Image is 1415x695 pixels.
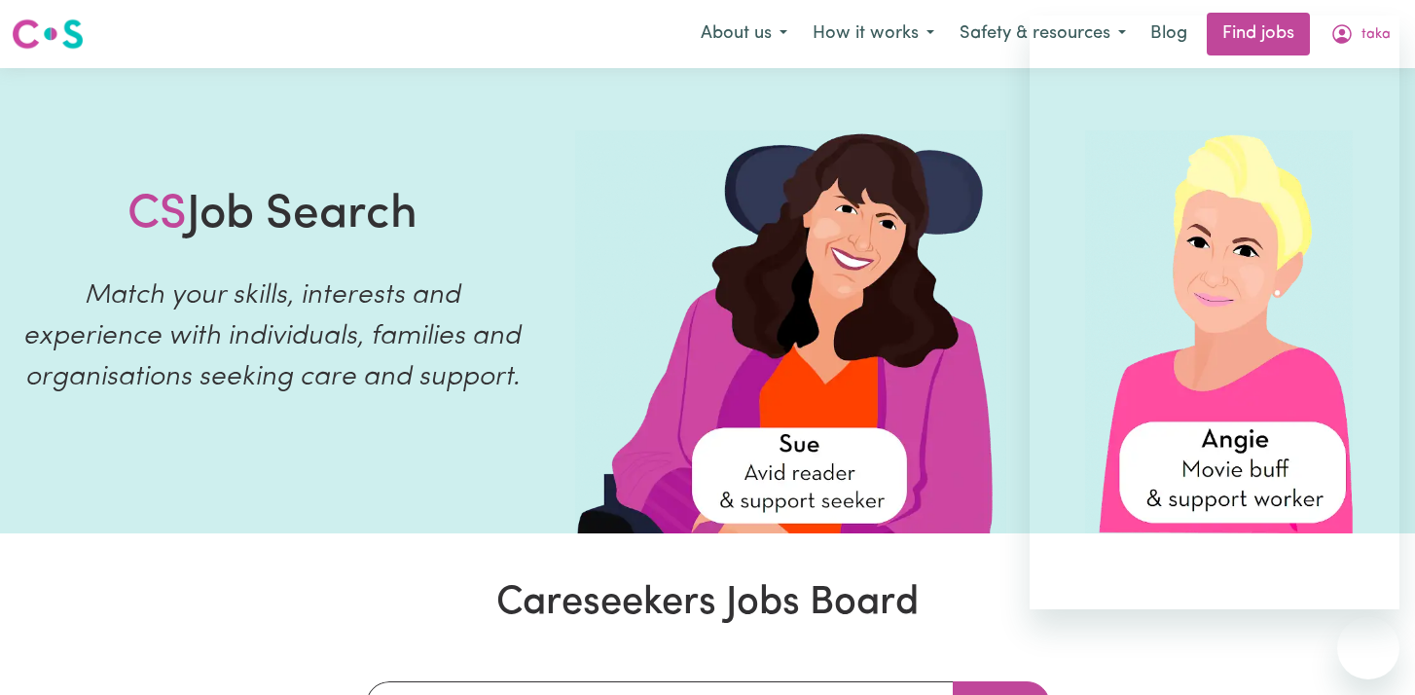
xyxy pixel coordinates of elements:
[1030,16,1399,609] iframe: Messaging window
[1207,13,1310,55] a: Find jobs
[800,14,947,55] button: How it works
[12,17,84,52] img: Careseekers logo
[127,192,187,238] span: CS
[688,14,800,55] button: About us
[23,275,521,398] p: Match your skills, interests and experience with individuals, families and organisations seeking ...
[127,188,417,244] h1: Job Search
[947,14,1139,55] button: Safety & resources
[12,12,84,56] a: Careseekers logo
[1337,617,1399,679] iframe: Button to launch messaging window
[1318,14,1403,55] button: My Account
[1139,13,1199,55] a: Blog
